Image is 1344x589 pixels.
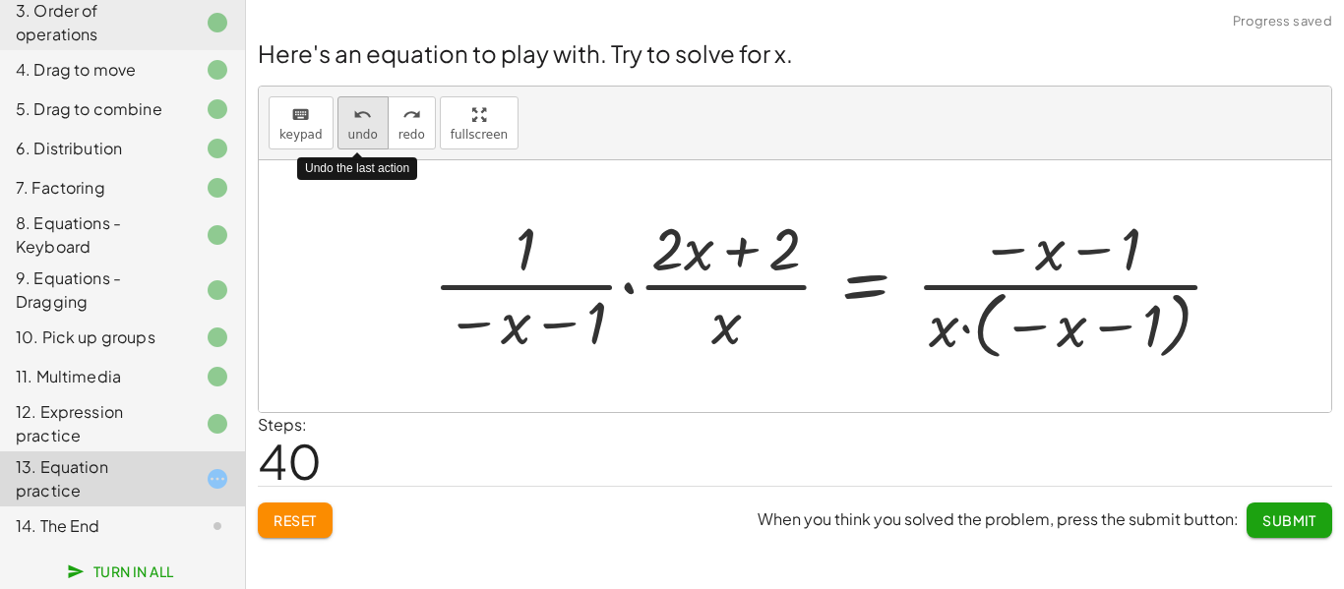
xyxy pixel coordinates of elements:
[16,400,174,447] div: 12. Expression practice
[451,128,508,142] span: fullscreen
[337,96,389,149] button: undoundo
[1233,12,1332,31] span: Progress saved
[398,128,425,142] span: redo
[206,514,229,538] i: Task not started.
[258,38,793,68] span: Here's an equation to play with. Try to solve for x.
[16,514,174,538] div: 14. The End
[206,137,229,160] i: Task finished.
[16,266,174,314] div: 9. Equations - Dragging
[16,58,174,82] div: 4. Drag to move
[206,365,229,388] i: Task finished.
[758,508,1239,529] span: When you think you solved the problem, press the submit button:
[297,157,417,180] div: Undo the last action
[206,176,229,200] i: Task finished.
[206,278,229,302] i: Task finished.
[206,467,229,491] i: Task started.
[1247,502,1332,538] button: Submit
[55,554,190,589] button: Turn In All
[206,11,229,34] i: Task finished.
[353,103,372,127] i: undo
[269,96,334,149] button: keyboardkeypad
[258,502,333,538] button: Reset
[258,431,322,491] span: 40
[440,96,519,149] button: fullscreen
[206,97,229,121] i: Task finished.
[16,211,174,259] div: 8. Equations - Keyboard
[388,96,436,149] button: redoredo
[16,325,174,349] div: 10. Pick up groups
[16,97,174,121] div: 5. Drag to combine
[291,103,310,127] i: keyboard
[16,137,174,160] div: 6. Distribution
[16,455,174,502] div: 13. Equation practice
[206,325,229,349] i: Task finished.
[16,176,174,200] div: 7. Factoring
[71,562,174,580] span: Turn In All
[279,128,323,142] span: keypad
[258,414,307,435] label: Steps:
[1262,511,1316,529] span: Submit
[348,128,378,142] span: undo
[402,103,421,127] i: redo
[16,365,174,388] div: 11. Multimedia
[206,223,229,247] i: Task finished.
[274,511,317,529] span: Reset
[206,412,229,436] i: Task finished.
[206,58,229,82] i: Task finished.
